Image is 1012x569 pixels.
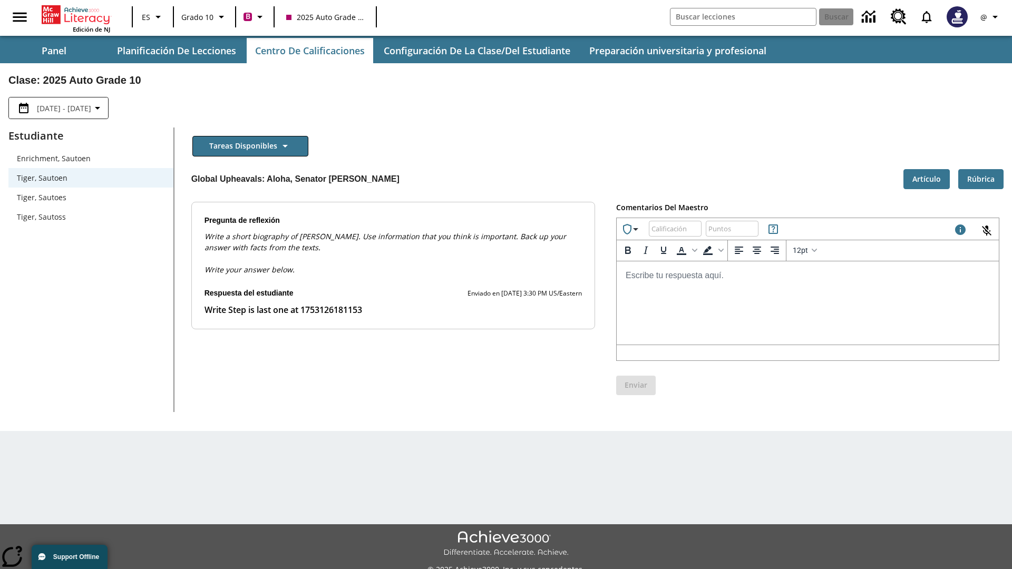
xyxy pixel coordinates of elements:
[205,231,582,253] p: Write a short biography of [PERSON_NAME]. Use information that you think is important. Back up yo...
[53,553,99,561] span: Support Offline
[940,3,974,31] button: Escoja un nuevo avatar
[706,221,758,237] div: Puntos: Solo puede asignar 25 puntos o menos.
[37,103,91,114] span: [DATE] - [DATE]
[191,173,400,185] p: Global Upheavals: Aloha, Senator [PERSON_NAME]
[17,172,165,183] span: Tiger, Sautoen
[109,38,245,63] button: Planificación de lecciones
[205,288,294,299] p: Respuesta del estudiante
[8,168,173,188] div: Tiger, Sautoen
[205,253,582,275] p: Write your answer below.
[247,38,373,63] button: Centro de calificaciones
[42,4,110,25] a: Portada
[443,531,569,557] img: Achieve3000 Differentiate Accelerate Achieve
[17,192,165,203] span: Tiger, Sautoes
[17,211,165,222] span: Tiger, Sautoss
[617,261,999,345] iframe: Rich Text Area. Press ALT-0 for help.
[616,202,999,213] p: Comentarios del maestro
[954,223,967,238] div: Máximo 1000 caracteres Presiona Escape para desactivar la barra de herramientas y utiliza las tec...
[8,149,173,168] div: Enrichment, Sautoen
[375,38,579,63] button: Configuración de la clase/del estudiante
[619,241,637,259] button: Bold
[913,3,940,31] a: Notificaciones
[91,102,104,114] svg: Collapse Date Range Filter
[649,221,702,237] div: Calificación: Se permiten letras, números y los símbolos: %, +, -.
[766,241,784,259] button: Align right
[13,102,104,114] button: Seleccione el intervalo de fechas opción del menú
[699,241,725,259] div: Background color
[947,6,968,27] img: Avatar
[42,3,110,33] div: Portada
[581,38,775,63] button: Preparación universitaria y profesional
[637,241,655,259] button: Italic
[8,207,173,227] div: Tiger, Sautoss
[903,169,950,190] button: Artículo, Se abrirá en una pestaña nueva.
[4,2,35,33] button: Abrir el menú lateral
[670,8,816,25] input: Buscar campo
[974,218,999,243] button: Haga clic para activar la función de reconocimiento de voz
[958,169,1004,190] button: Rúbrica, Se abrirá en una pestaña nueva.
[205,303,582,316] p: Write Step is last one at 1753126181153
[980,12,987,23] span: @
[246,10,250,23] span: B
[8,72,1004,89] h2: Clase : 2025 Auto Grade 10
[8,188,173,207] div: Tiger, Sautoes
[706,214,758,242] input: Puntos: Solo puede asignar 25 puntos o menos.
[855,3,884,32] a: Centro de información
[17,153,165,164] span: Enrichment, Sautoen
[730,241,748,259] button: Align left
[649,214,702,242] input: Calificación: Se permiten letras, números y los símbolos: %, +, -.
[192,136,308,156] button: Tareas disponibles
[73,25,110,33] span: Edición de NJ
[763,219,784,240] button: Reglas para ganar puntos y títulos epeciales, Se abrirá en una pestaña nueva.
[789,241,821,259] button: Font sizes
[239,7,270,26] button: Boost El color de la clase es rojo violeta. Cambiar el color de la clase.
[286,12,364,23] span: 2025 Auto Grade 10
[884,3,913,31] a: Centro de recursos, Se abrirá en una pestaña nueva.
[974,7,1008,26] button: Perfil/Configuración
[748,241,766,259] button: Align center
[655,241,673,259] button: Underline
[136,7,170,26] button: Lenguaje: ES, Selecciona un idioma
[205,303,582,316] p: Respuesta del estudiante
[32,545,108,569] button: Support Offline
[205,215,582,227] p: Pregunta de reflexión
[673,241,699,259] div: Text color
[177,7,232,26] button: Grado: Grado 10, Elige un grado
[617,219,646,240] button: Premio especial
[1,38,106,63] button: Panel
[142,12,150,23] span: ES
[8,127,173,144] p: Estudiante
[181,12,213,23] span: Grado 10
[793,246,808,254] span: 12pt
[468,288,582,299] p: Enviado en [DATE] 3:30 PM US/Eastern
